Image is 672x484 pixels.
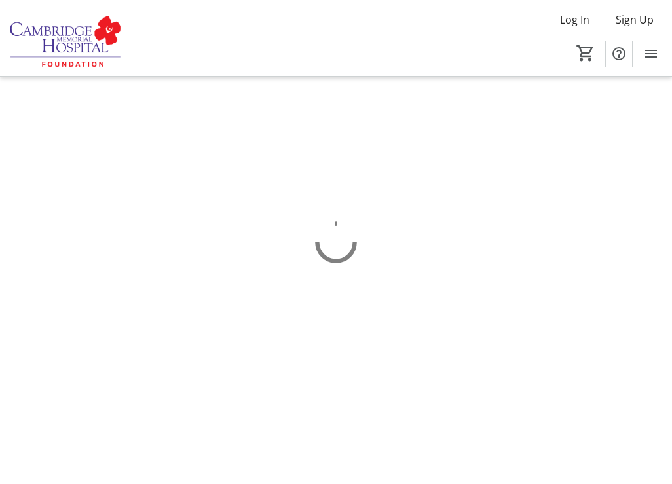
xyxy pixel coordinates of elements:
[560,12,589,28] span: Log In
[8,5,124,71] img: Cambridge Memorial Hospital Foundation's Logo
[574,41,597,65] button: Cart
[550,9,600,30] button: Log In
[616,12,654,28] span: Sign Up
[605,9,664,30] button: Sign Up
[606,41,632,67] button: Help
[638,41,664,67] button: Menu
